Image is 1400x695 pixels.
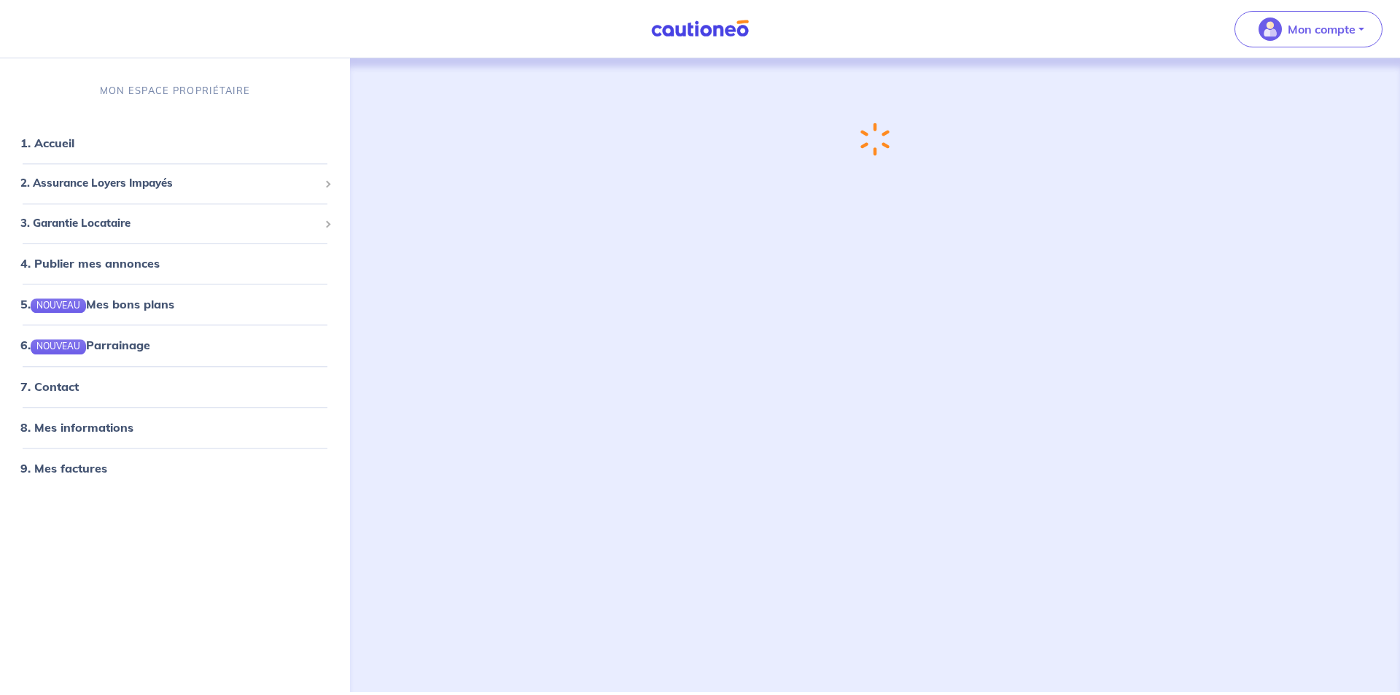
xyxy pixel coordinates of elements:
div: 9. Mes factures [6,454,344,483]
div: 6.NOUVEAUParrainage [6,331,344,360]
div: 4. Publier mes annonces [6,249,344,279]
div: 8. Mes informations [6,413,344,442]
a: 9. Mes factures [20,461,107,475]
p: Mon compte [1288,20,1356,38]
a: 8. Mes informations [20,420,133,435]
a: 6.NOUVEAUParrainage [20,338,150,353]
img: Cautioneo [645,20,755,38]
div: 1. Accueil [6,129,344,158]
a: 1. Accueil [20,136,74,151]
div: 7. Contact [6,372,344,401]
p: MON ESPACE PROPRIÉTAIRE [100,84,250,98]
img: illu_account_valid_menu.svg [1259,18,1282,41]
a: 7. Contact [20,379,79,394]
img: loading-spinner [860,123,890,156]
span: 2. Assurance Loyers Impayés [20,176,319,193]
a: 4. Publier mes annonces [20,257,160,271]
div: 3. Garantie Locataire [6,209,344,238]
div: 2. Assurance Loyers Impayés [6,170,344,198]
div: 5.NOUVEAUMes bons plans [6,290,344,319]
button: illu_account_valid_menu.svgMon compte [1234,11,1382,47]
a: 5.NOUVEAUMes bons plans [20,298,174,312]
span: 3. Garantie Locataire [20,215,319,232]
